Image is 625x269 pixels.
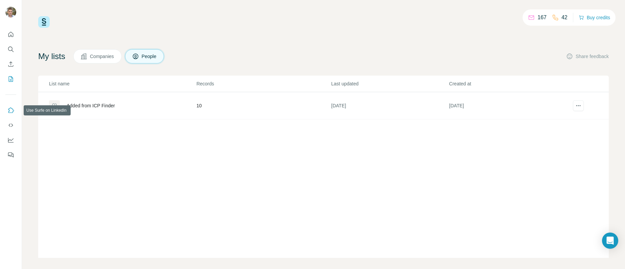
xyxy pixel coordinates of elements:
[331,80,449,87] p: Last updated
[90,53,115,60] span: Companies
[5,7,16,18] img: Avatar
[5,73,16,85] button: My lists
[5,43,16,55] button: Search
[449,92,567,119] td: [DATE]
[49,80,196,87] p: List name
[5,119,16,131] button: Use Surfe API
[142,53,157,60] span: People
[579,13,610,22] button: Buy credits
[5,104,16,116] button: Use Surfe on LinkedIn
[67,102,115,109] div: Added from ICP Finder
[561,14,568,22] p: 42
[449,80,567,87] p: Created at
[573,100,584,111] button: actions
[196,92,331,119] td: 10
[566,53,609,60] button: Share feedback
[5,134,16,146] button: Dashboard
[5,58,16,70] button: Enrich CSV
[5,28,16,41] button: Quick start
[331,92,449,119] td: [DATE]
[602,233,618,249] div: Open Intercom Messenger
[38,16,50,28] img: Surfe Logo
[537,14,547,22] p: 167
[38,51,65,62] h4: My lists
[5,149,16,161] button: Feedback
[196,80,331,87] p: Records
